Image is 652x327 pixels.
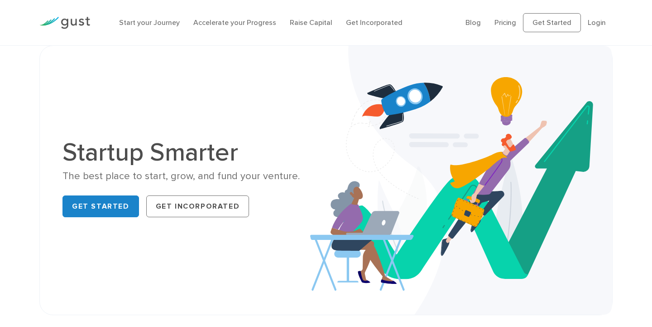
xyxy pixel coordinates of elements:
a: Login [588,18,606,27]
a: Blog [465,18,481,27]
a: Get Incorporated [146,195,249,217]
a: Pricing [494,18,516,27]
a: Get Incorporated [346,18,403,27]
a: Raise Capital [290,18,332,27]
img: Gust Logo [39,17,90,29]
img: Startup Smarter Hero [310,46,612,315]
div: The best place to start, grow, and fund your venture. [62,170,319,183]
h1: Startup Smarter [62,140,319,165]
a: Get Started [523,13,581,32]
a: Start your Journey [119,18,180,27]
a: Get Started [62,195,139,217]
a: Accelerate your Progress [193,18,276,27]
